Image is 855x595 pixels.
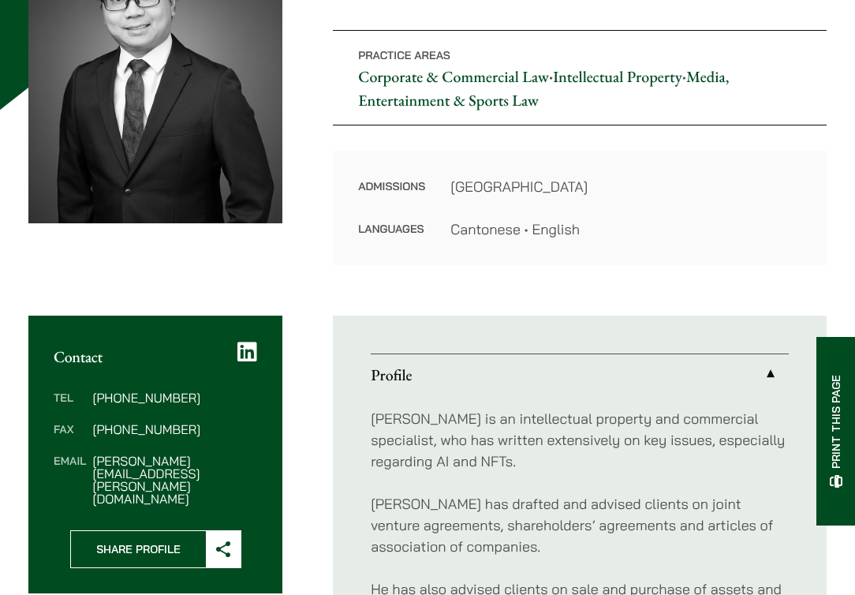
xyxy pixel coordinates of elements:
[237,341,257,363] a: LinkedIn
[54,455,86,505] dt: Email
[54,423,86,455] dt: Fax
[54,391,86,423] dt: Tel
[92,423,257,436] dd: [PHONE_NUMBER]
[553,66,682,87] a: Intellectual Property
[450,219,801,240] dd: Cantonese • English
[333,30,827,125] p: • •
[371,354,789,395] a: Profile
[450,176,801,197] dd: [GEOGRAPHIC_DATA]
[358,176,425,219] dt: Admissions
[358,48,450,62] span: Practice Areas
[92,455,257,505] dd: [PERSON_NAME][EMAIL_ADDRESS][PERSON_NAME][DOMAIN_NAME]
[54,347,257,366] h2: Contact
[70,530,241,568] button: Share Profile
[71,531,206,567] span: Share Profile
[92,391,257,404] dd: [PHONE_NUMBER]
[371,408,789,472] p: [PERSON_NAME] is an intellectual property and commercial specialist, who has written extensively ...
[371,493,789,557] p: [PERSON_NAME] has drafted and advised clients on joint venture agreements, shareholders’ agreemen...
[358,66,549,87] a: Corporate & Commercial Law
[358,219,425,240] dt: Languages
